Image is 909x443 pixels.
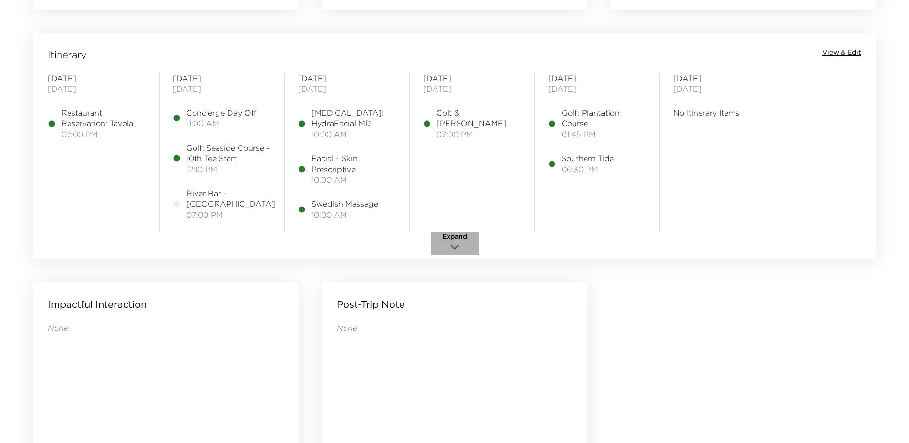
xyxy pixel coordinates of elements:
[186,188,275,210] span: River Bar - [GEOGRAPHIC_DATA]
[562,129,646,140] span: 01:45 PM
[48,298,147,311] p: Impactful Interaction
[822,48,861,58] button: View & Edit
[423,83,521,94] span: [DATE]
[298,83,396,94] span: [DATE]
[186,164,271,175] span: 12:10 PM
[311,153,396,175] span: Facial - Skin Prescriptive
[311,129,396,140] span: 10:00 AM
[186,118,257,128] span: 11:00 AM
[48,83,146,94] span: [DATE]
[548,73,646,83] span: [DATE]
[61,129,146,140] span: 07:00 PM
[548,83,646,94] span: [DATE]
[298,73,396,83] span: [DATE]
[186,107,257,118] span: Concierge Day Off
[173,73,271,83] span: [DATE]
[562,153,614,163] span: Southern Tide
[311,210,378,220] span: 10:00 AM
[48,323,283,333] p: None
[673,83,771,94] span: [DATE]
[437,129,521,140] span: 07:00 PM
[437,107,521,129] span: Colt & [PERSON_NAME]
[337,323,572,333] p: None
[61,107,146,129] span: Restaurant Reservation: Tavola
[673,73,771,83] span: [DATE]
[48,48,87,61] span: Itinerary
[311,107,396,129] span: [MEDICAL_DATA]: HydraFacial MD
[311,198,378,209] span: Swedish Massage
[442,232,467,242] span: Expand
[562,107,646,129] span: Golf: Plantation Course
[562,164,614,175] span: 06:30 PM
[337,298,405,311] p: Post-Trip Note
[186,142,271,164] span: Golf: Seaside Course - 10th Tee Start
[311,175,396,185] span: 10:00 AM
[673,107,771,118] span: No Itinerary Items
[423,73,521,83] span: [DATE]
[431,232,479,255] button: Expand
[48,73,146,83] span: [DATE]
[173,83,271,94] span: [DATE]
[186,210,275,220] span: 07:00 PM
